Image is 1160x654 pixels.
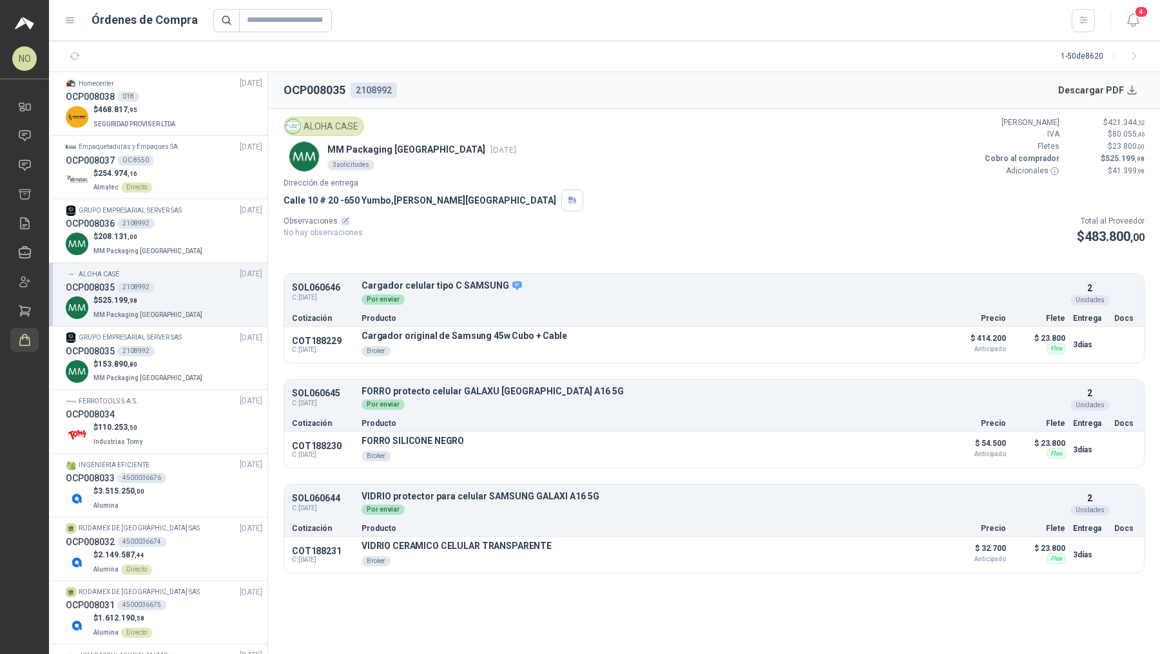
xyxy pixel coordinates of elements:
span: 1.612.190 [98,613,144,622]
img: Company Logo [66,206,76,216]
span: Anticipado [942,346,1006,352]
span: ,00 [1130,231,1145,244]
p: VIDRIO CERAMICO CELULAR TRANSPARENTE [362,541,552,551]
span: C: [DATE] [292,556,354,564]
p: $ [93,421,145,434]
p: COT188230 [292,441,354,451]
div: Directo [121,182,152,193]
img: Company Logo [66,332,76,343]
img: Company Logo [66,169,88,191]
h3: OCP008033 [66,471,115,485]
p: $ 32.700 [942,541,1006,563]
span: MM Packaging [GEOGRAPHIC_DATA] [93,247,202,255]
span: [DATE] [240,395,262,407]
p: Cotización [292,314,354,322]
span: C: [DATE] [292,293,354,303]
p: VIDRIO protector para celular SAMSUNG GALAXI A16 5G [362,492,1065,501]
div: 4500036674 [117,537,166,547]
a: Company LogoFERROTOOLS S.A.S.[DATE] OCP008034Company Logo$110.253,50Industrias Tomy [66,395,262,448]
p: Precio [942,314,1006,322]
span: [DATE] [240,523,262,535]
span: [DATE] [240,77,262,90]
span: 23.800 [1112,142,1145,151]
button: Descargar PDF [1051,77,1145,103]
p: Docs [1114,419,1136,427]
div: Por enviar [362,399,405,410]
p: $ 23.800 [1014,331,1065,346]
p: FORRO SILICONE NEGRO [362,436,464,446]
p: FERROTOOLS S.A.S. [79,396,138,407]
p: SOL060644 [292,494,354,503]
span: [DATE] [240,141,262,153]
p: RODAMEX DE [GEOGRAPHIC_DATA] SAS [79,523,200,534]
h3: OCP008032 [66,535,115,549]
div: 1 - 50 de 8620 [1061,46,1145,67]
div: Unidades [1070,400,1110,410]
p: 3 días [1073,442,1107,457]
p: Entrega [1073,314,1107,322]
p: $ [93,168,152,180]
a: RODAMEX DE [GEOGRAPHIC_DATA] SAS[DATE] OCP0080314500036675Company Logo$1.612.190,58AluminaDirecto [66,586,262,639]
span: Industrias Tomy [93,438,142,445]
p: SOL060646 [292,283,354,293]
p: SOL060645 [292,389,354,398]
p: $ [1067,117,1145,129]
span: 525.199 [1105,154,1145,163]
p: Cargador original de Samsung 45w Cubo + Cable [362,331,567,341]
p: $ [1067,165,1145,177]
img: Company Logo [66,551,88,573]
p: COT188231 [292,546,354,556]
div: 018 [117,91,139,102]
span: C: [DATE] [292,503,354,514]
p: Producto [362,524,934,532]
div: Flex [1047,553,1065,564]
img: Company Logo [66,487,88,510]
p: Producto [362,419,934,427]
p: Total al Proveedor [1077,215,1145,227]
span: ,00 [128,233,137,240]
h3: OCP008035 [66,344,115,358]
div: ALOHA CASE [284,117,364,136]
div: Directo [121,564,152,575]
span: ,95 [128,106,137,113]
img: Company Logo [66,396,76,407]
a: Company LogoEmpaquetaduras y Empaques SA[DATE] OCP008037OC 8550Company Logo$254.974,16AlmatecDirecto [66,141,262,194]
div: Broker [362,556,391,566]
span: ,44 [135,552,144,559]
div: 2108992 [117,218,155,229]
a: Company LogoGRUPO EMPRESARIAL SERVER SAS[DATE] OCP0080352108992Company Logo$153.890,80MM Packagin... [66,332,262,385]
span: Alumina [93,629,119,636]
div: 2108992 [117,346,155,356]
p: Flete [1014,524,1065,532]
p: Fletes [982,140,1059,153]
span: 468.817 [98,105,137,114]
img: Company Logo [66,614,88,637]
p: 2 [1087,491,1092,505]
img: Company Logo [66,142,76,152]
div: Flex [1047,343,1065,354]
span: ,98 [128,297,137,304]
button: 4 [1121,9,1145,32]
span: ,50 [128,424,137,431]
span: Almatec [93,184,119,191]
img: Company Logo [66,269,76,279]
div: Broker [362,346,391,356]
span: 4 [1134,6,1148,18]
img: Company Logo [289,142,319,171]
p: GRUPO EMPRESARIAL SERVER SAS [79,206,182,216]
p: 3 días [1073,337,1107,352]
span: 254.974 [98,169,137,178]
p: GRUPO EMPRESARIAL SERVER SAS [79,332,182,343]
p: Adicionales [982,165,1059,177]
span: [DATE] [240,268,262,280]
span: Alumina [93,502,119,509]
p: 2 [1087,386,1092,400]
p: Calle 10 # 20 -650 Yumbo , [PERSON_NAME][GEOGRAPHIC_DATA] [284,193,556,207]
span: C: [DATE] [292,451,354,459]
span: 3.515.250 [98,486,144,495]
span: C: [DATE] [292,398,354,409]
p: INGENIERIA EFICIENTE [79,460,150,470]
p: $ [1067,140,1145,153]
img: Company Logo [286,119,300,133]
img: Company Logo [66,296,88,319]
